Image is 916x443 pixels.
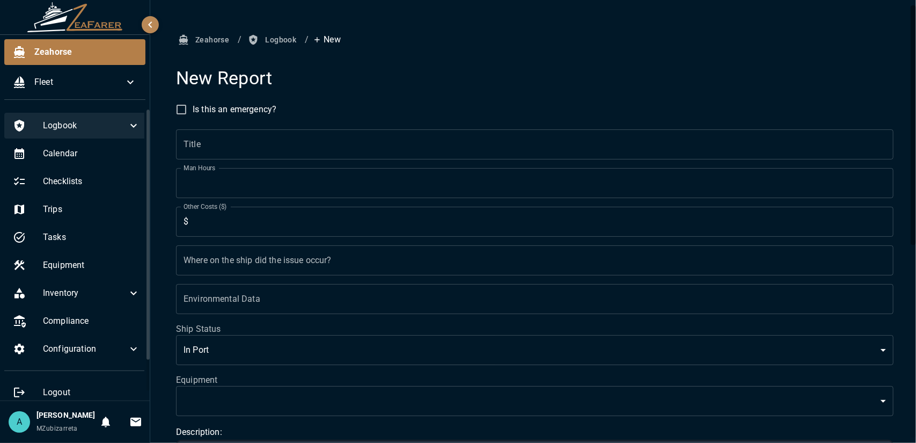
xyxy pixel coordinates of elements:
div: Logbook [4,113,149,139]
span: Checklists [43,175,140,188]
span: Configuration [43,343,127,355]
div: Tasks [4,224,149,250]
span: Logout [43,386,140,399]
p: New [313,33,340,46]
p: $ [184,215,188,228]
li: / [238,33,241,46]
h4: New Report [176,67,893,90]
div: Zeahorse [4,39,145,65]
div: Fleet [4,69,145,95]
div: Trips [4,197,149,222]
span: Tasks [43,231,140,244]
span: Compliance [43,315,140,328]
span: Calendar [43,147,140,160]
label: Man Hours [184,163,216,172]
span: Trips [43,203,140,216]
button: Logbook [246,30,301,50]
div: Logout [4,380,149,405]
label: Ship Status [176,323,893,335]
span: Inventory [43,287,127,300]
h6: Description: [176,425,893,440]
div: Calendar [4,141,149,166]
div: In Port [176,335,893,365]
h6: [PERSON_NAME] [36,410,95,422]
button: Invitations [125,411,146,433]
span: Fleet [34,76,124,89]
div: Equipment [4,252,149,278]
div: A [9,411,30,433]
span: Zeahorse [34,46,137,59]
label: Equipment [176,374,893,386]
div: Inventory [4,280,149,306]
div: Compliance [4,308,149,334]
label: Other Costs ($) [184,202,227,211]
button: Zeahorse [176,30,233,50]
span: Is this an emergency? [193,103,276,116]
span: MZubizarreta [36,425,78,432]
div: Checklists [4,169,149,194]
span: Equipment [43,259,140,272]
li: / [305,33,309,46]
img: ZeaFarer Logo [27,2,123,32]
body: Rich Text Area. Press ALT-0 for help. [9,9,707,19]
div: Configuration [4,336,149,362]
button: Notifications [95,411,116,433]
span: Logbook [43,119,127,132]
